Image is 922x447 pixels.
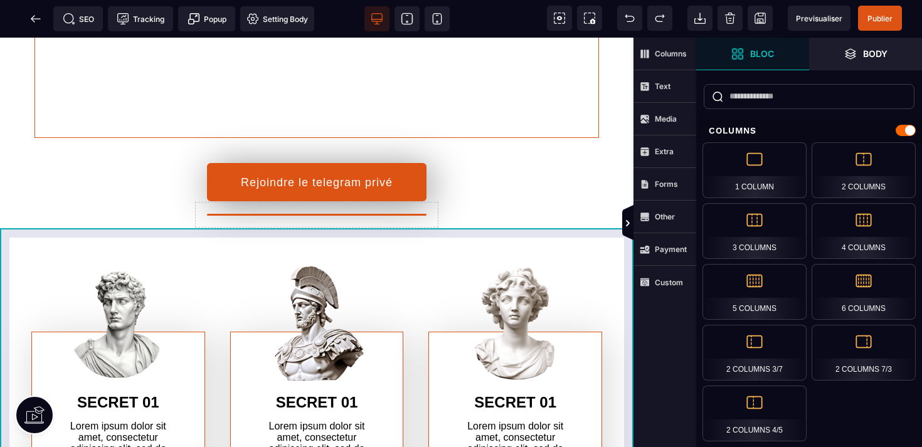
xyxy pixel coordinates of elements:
span: Screenshot [577,6,602,31]
span: Publier [867,14,893,23]
strong: Custom [655,278,683,287]
strong: Other [655,212,675,221]
img: 88fc676f933a2fad5d066b8e73a7a103_zeickn_julius_cesar_statue_greek_statue_head_only_ancient_art_g_... [57,226,179,348]
button: Rejoindre le telegram privé [207,125,427,164]
strong: Media [655,114,677,124]
div: 6 Columns [812,264,916,320]
strong: Text [655,82,670,91]
span: Popup [188,13,226,25]
img: c90ab8eca1784f02114f3fc3736decd2_zeickn_greek_soldier_statue_greek_statue_head_only_ancient_art__... [256,226,378,348]
div: 2 Columns 7/3 [812,325,916,381]
span: Tracking [117,13,164,25]
div: 1 Column [702,142,807,198]
div: 2 Columns 4/5 [702,386,807,441]
div: 5 Columns [702,264,807,320]
div: 4 Columns [812,203,916,259]
div: 3 Columns [702,203,807,259]
div: 2 Columns [812,142,916,198]
strong: Bloc [750,49,774,58]
b: SECRET 01 [276,356,358,373]
b: SECRET 01 [474,356,556,373]
div: 2 Columns 3/7 [702,325,807,381]
span: View components [547,6,572,31]
strong: Extra [655,147,674,156]
strong: Body [863,49,888,58]
span: Setting Body [246,13,308,25]
span: Previsualiser [796,14,842,23]
strong: Payment [655,245,687,254]
b: SECRET 01 [77,356,159,373]
div: Columns [696,119,922,142]
span: SEO [63,13,94,25]
strong: Columns [655,49,687,58]
img: 0862c7c2199102d2da40e71b01c4aceb_zeickn_pretty_woman_statue_greek_statue_head_only_ancient_art_g_... [454,226,576,348]
span: Open Layer Manager [809,38,922,70]
strong: Forms [655,179,678,189]
span: Preview [788,6,850,31]
span: Open Blocks [696,38,809,70]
